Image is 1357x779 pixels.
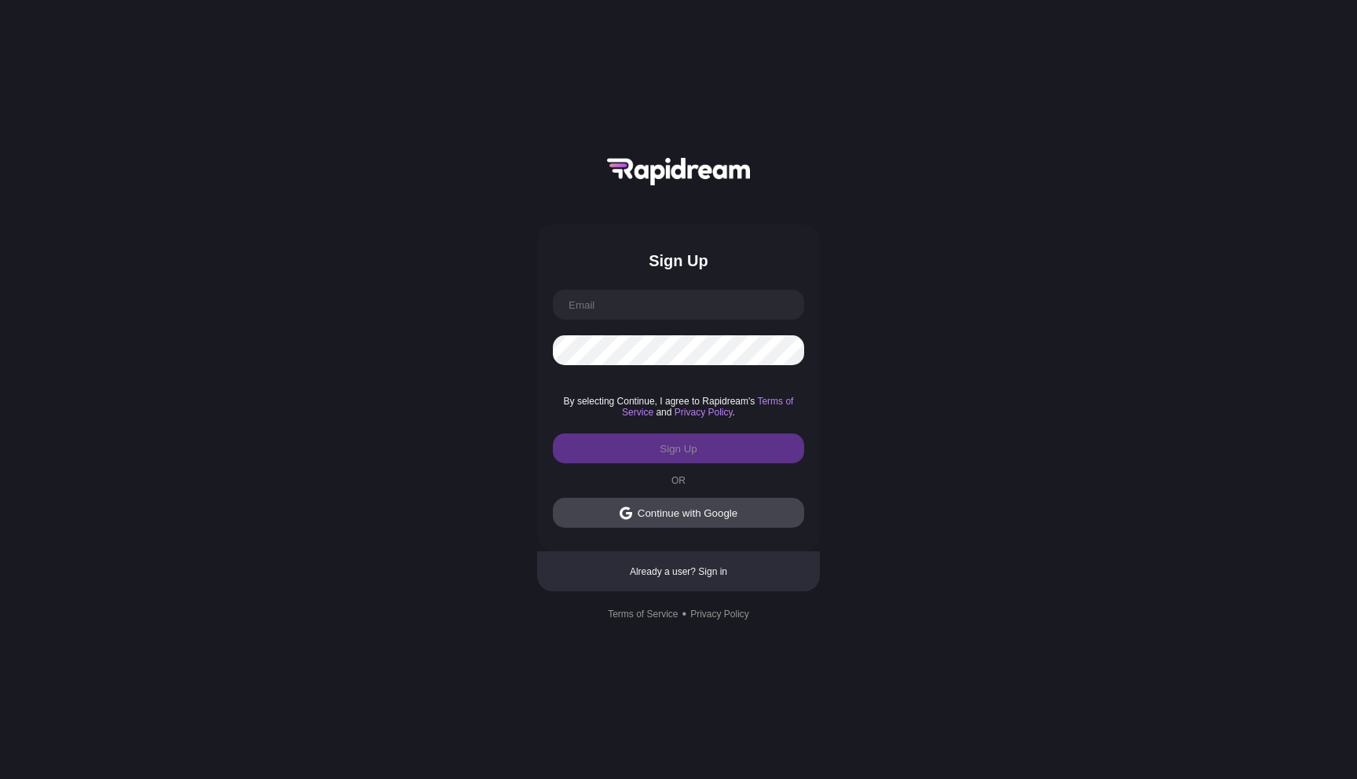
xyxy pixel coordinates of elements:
a: Privacy Policy [675,407,733,418]
div: Sign Up [553,252,804,270]
button: Continue with Google [553,498,804,528]
div: Continue with Google [638,507,737,519]
a: Terms of Service [608,609,678,620]
a: Privacy Policy [690,609,749,620]
div: • [682,607,687,621]
div: Already a user? Sign in [537,566,820,577]
span: By selecting Continue, I agree to Rapidream's and . [553,396,804,418]
input: Email [553,290,804,320]
div: OR [553,475,804,486]
a: Terms of Service [622,396,793,418]
button: Sign Up [553,433,804,463]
